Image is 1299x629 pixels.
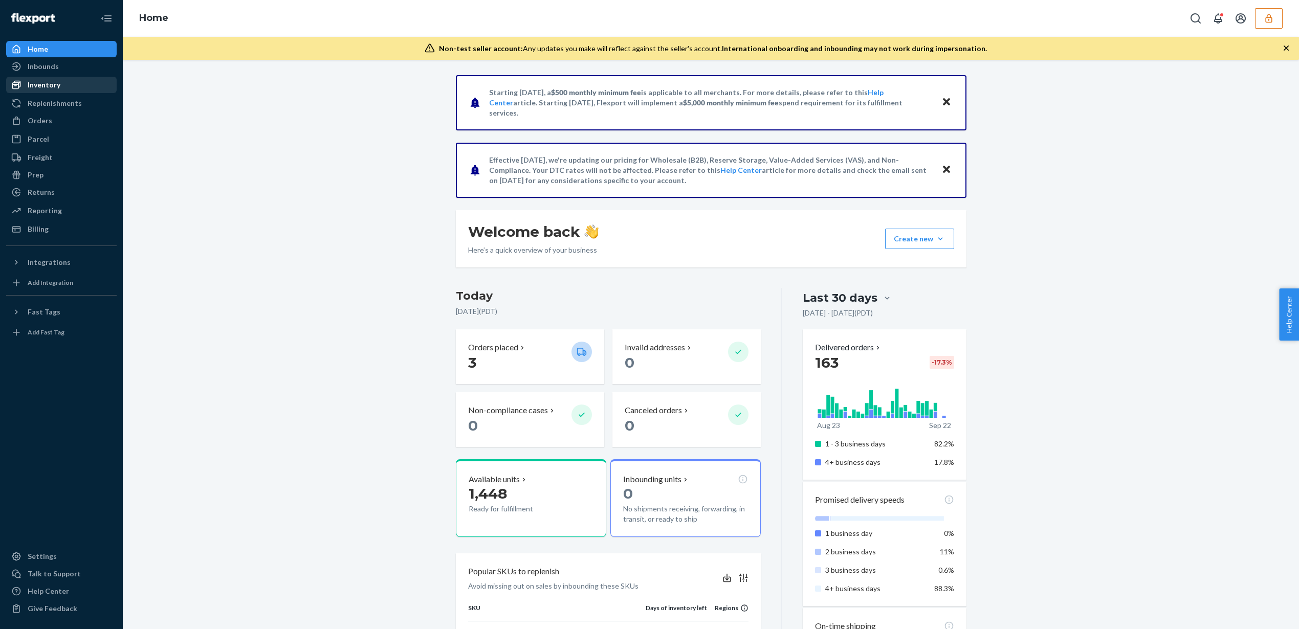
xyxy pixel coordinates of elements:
[28,206,62,216] div: Reporting
[489,155,932,186] p: Effective [DATE], we're updating our pricing for Wholesale (B2B), Reserve Storage, Value-Added Se...
[815,354,839,371] span: 163
[469,504,563,514] p: Ready for fulfillment
[623,474,681,485] p: Inbounding units
[625,417,634,434] span: 0
[938,566,954,574] span: 0.6%
[28,187,55,197] div: Returns
[930,356,954,369] div: -17.3 %
[28,116,52,126] div: Orders
[456,329,604,384] button: Orders placed 3
[28,278,73,287] div: Add Integration
[940,95,953,110] button: Close
[683,98,779,107] span: $5,000 monthly minimum fee
[28,44,48,54] div: Home
[28,586,69,596] div: Help Center
[469,485,507,502] span: 1,448
[934,439,954,448] span: 82.2%
[6,324,117,341] a: Add Fast Tag
[28,551,57,561] div: Settings
[6,184,117,200] a: Returns
[6,95,117,111] a: Replenishments
[456,306,761,317] p: [DATE] ( PDT )
[6,77,117,93] a: Inventory
[28,257,71,267] div: Integrations
[623,504,748,524] p: No shipments receiving, forwarding, in transit, or ready to ship
[468,417,478,434] span: 0
[6,275,117,291] a: Add Integration
[6,58,117,75] a: Inbounds
[456,459,606,537] button: Available units1,448Ready for fulfillment
[6,600,117,617] button: Give Feedback
[139,12,168,24] a: Home
[825,457,926,467] p: 4+ business days
[720,166,762,174] a: Help Center
[28,98,82,108] div: Replenishments
[825,439,926,449] p: 1 - 3 business days
[1279,288,1299,341] button: Help Center
[28,569,81,579] div: Talk to Support
[468,566,559,577] p: Popular SKUs to replenish
[722,44,987,53] span: International onboarding and inbounding may not work during impersonation.
[707,603,749,612] div: Regions
[934,584,954,593] span: 88.3%
[96,8,117,29] button: Close Navigation
[6,149,117,166] a: Freight
[6,566,117,582] button: Talk to Support
[468,405,548,416] p: Non-compliance cases
[468,342,518,353] p: Orders placed
[815,494,905,506] p: Promised delivery speeds
[6,113,117,129] a: Orders
[646,603,707,621] th: Days of inventory left
[6,548,117,565] a: Settings
[28,170,43,180] div: Prep
[6,41,117,57] a: Home
[6,203,117,219] a: Reporting
[612,329,761,384] button: Invalid addresses 0
[21,7,58,16] span: Support
[28,134,49,144] div: Parcel
[817,420,840,431] p: Aug 23
[6,583,117,599] a: Help Center
[131,4,177,33] ol: breadcrumbs
[625,354,634,371] span: 0
[1208,8,1228,29] button: Open notifications
[469,474,520,485] p: Available units
[468,581,639,591] p: Avoid missing out on sales by inbounding these SKUs
[439,44,523,53] span: Non-test seller account:
[468,245,599,255] p: Here’s a quick overview of your business
[1230,8,1251,29] button: Open account menu
[929,420,951,431] p: Sep 22
[1185,8,1206,29] button: Open Search Box
[28,152,53,163] div: Freight
[610,459,761,537] button: Inbounding units0No shipments receiving, forwarding, in transit, or ready to ship
[940,163,953,177] button: Close
[6,304,117,320] button: Fast Tags
[28,61,59,72] div: Inbounds
[6,221,117,237] a: Billing
[934,458,954,466] span: 17.8%
[940,547,954,556] span: 11%
[456,392,604,447] button: Non-compliance cases 0
[28,307,60,317] div: Fast Tags
[489,87,932,118] p: Starting [DATE], a is applicable to all merchants. For more details, please refer to this article...
[468,603,646,621] th: SKU
[6,167,117,183] a: Prep
[6,131,117,147] a: Parcel
[11,13,55,24] img: Flexport logo
[468,222,599,241] h1: Welcome back
[439,43,987,54] div: Any updates you make will reflect against the seller's account.
[825,547,926,557] p: 2 business days
[944,529,954,537] span: 0%
[6,254,117,271] button: Integrations
[885,229,954,249] button: Create new
[625,405,682,416] p: Canceled orders
[28,80,60,90] div: Inventory
[623,485,633,502] span: 0
[456,288,761,304] h3: Today
[815,342,882,353] button: Delivered orders
[28,328,64,336] div: Add Fast Tag
[803,290,877,306] div: Last 30 days
[825,528,926,538] p: 1 business day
